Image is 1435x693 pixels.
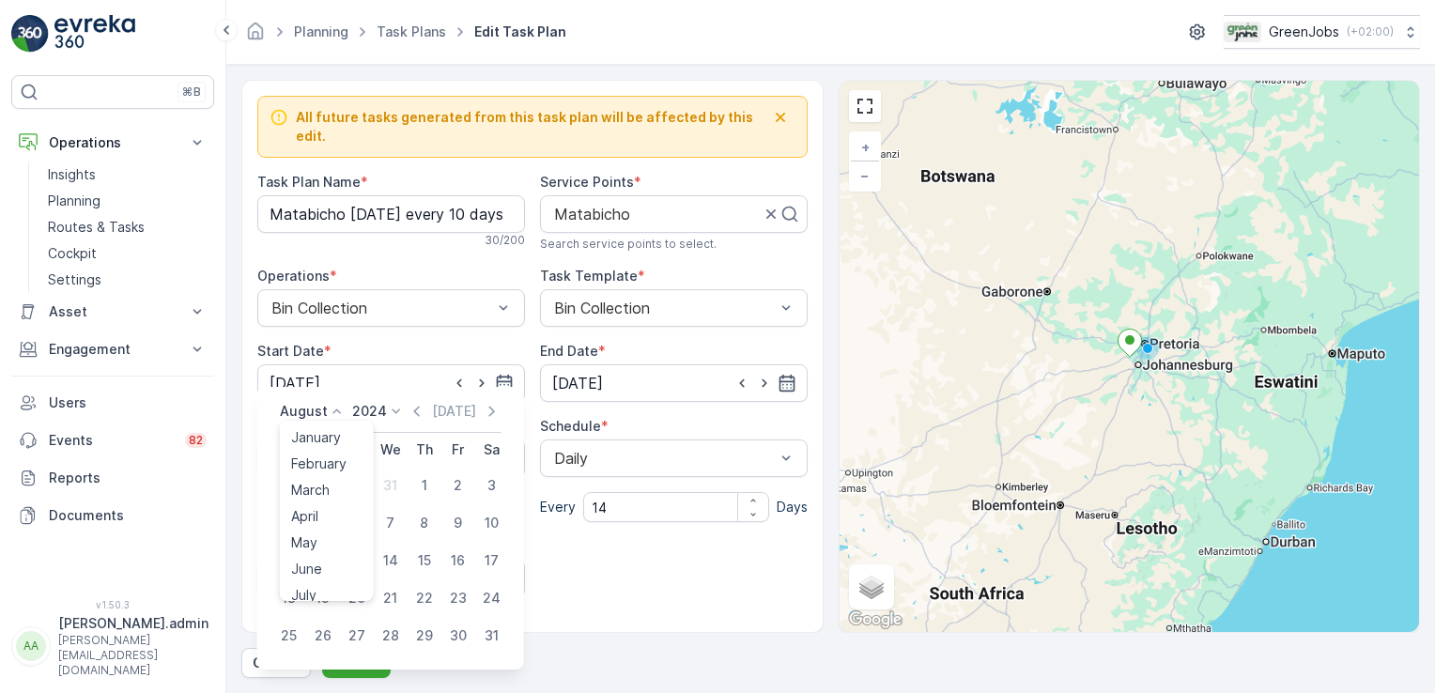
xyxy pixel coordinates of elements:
[291,454,347,473] span: February
[49,340,177,359] p: Engagement
[409,621,440,651] div: 29
[40,267,214,293] a: Settings
[241,648,311,678] button: Cancel
[48,218,145,237] p: Routes & Tasks
[409,470,440,500] div: 1
[342,621,372,651] div: 27
[257,268,330,284] label: Operations
[54,15,135,53] img: logo_light-DOdMpM7g.png
[409,546,440,576] div: 15
[540,237,717,252] span: Search service points to select.
[11,384,214,422] a: Users
[182,85,201,100] p: ⌘B
[291,507,318,526] span: April
[11,293,214,331] button: Asset
[11,599,214,610] span: v 1.50.3
[40,162,214,188] a: Insights
[257,343,324,359] label: Start Date
[540,174,634,190] label: Service Points
[291,560,322,578] span: June
[443,621,473,651] div: 30
[477,470,507,500] div: 3
[1347,24,1394,39] p: ( +02:00 )
[844,608,906,632] img: Google
[376,583,406,613] div: 21
[40,188,214,214] a: Planning
[376,508,406,538] div: 7
[189,433,203,448] p: 82
[245,28,266,44] a: Homepage
[540,418,601,434] label: Schedule
[1224,22,1261,42] img: Green_Jobs_Logo.png
[257,364,525,402] input: dd/mm/yyyy
[11,614,214,678] button: AA[PERSON_NAME].admin[PERSON_NAME][EMAIL_ADDRESS][DOMAIN_NAME]
[11,422,214,459] a: Events82
[443,508,473,538] div: 9
[443,470,473,500] div: 2
[308,621,338,651] div: 26
[377,23,446,39] a: Task Plans
[851,133,879,162] a: Zoom In
[1224,15,1420,49] button: GreenJobs(+02:00)
[49,506,207,525] p: Documents
[844,608,906,632] a: Open this area in Google Maps (opens a new window)
[49,302,177,321] p: Asset
[48,270,101,289] p: Settings
[291,586,316,605] span: July
[272,433,306,467] th: Sunday
[49,431,174,450] p: Events
[441,433,475,467] th: Friday
[49,393,207,412] p: Users
[257,174,361,190] label: Task Plan Name
[11,124,214,162] button: Operations
[40,240,214,267] a: Cockpit
[376,470,406,500] div: 31
[253,654,300,672] p: Cancel
[296,108,765,146] span: All future tasks generated from this task plan will be affected by this edit.
[851,162,879,190] a: Zoom Out
[294,23,348,39] a: Planning
[11,331,214,368] button: Engagement
[409,583,440,613] div: 22
[11,459,214,497] a: Reports
[860,167,870,183] span: −
[540,364,808,402] input: dd/mm/yyyy
[485,233,525,248] p: 30 / 200
[11,497,214,534] a: Documents
[376,546,406,576] div: 14
[471,23,570,41] span: Edit Task Plan
[777,498,808,516] p: Days
[291,428,341,447] span: January
[861,139,870,155] span: +
[851,92,879,120] a: View Fullscreen
[540,343,598,359] label: End Date
[280,402,328,421] p: August
[274,470,304,500] div: 28
[477,508,507,538] div: 10
[274,621,304,651] div: 25
[49,133,177,152] p: Operations
[58,614,208,633] p: [PERSON_NAME].admin
[443,546,473,576] div: 16
[280,421,374,601] ul: Menu
[540,268,638,284] label: Task Template
[11,15,49,53] img: logo
[851,566,892,608] a: Layers
[540,498,576,516] p: Every
[291,481,330,500] span: March
[432,402,476,421] p: [DATE]
[16,631,46,661] div: AA
[40,214,214,240] a: Routes & Tasks
[291,533,317,552] span: May
[409,508,440,538] div: 8
[477,546,507,576] div: 17
[477,583,507,613] div: 24
[48,244,97,263] p: Cockpit
[274,583,304,613] div: 18
[408,433,441,467] th: Thursday
[376,621,406,651] div: 28
[274,546,304,576] div: 11
[475,433,509,467] th: Saturday
[374,433,408,467] th: Wednesday
[58,633,208,678] p: [PERSON_NAME][EMAIL_ADDRESS][DOMAIN_NAME]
